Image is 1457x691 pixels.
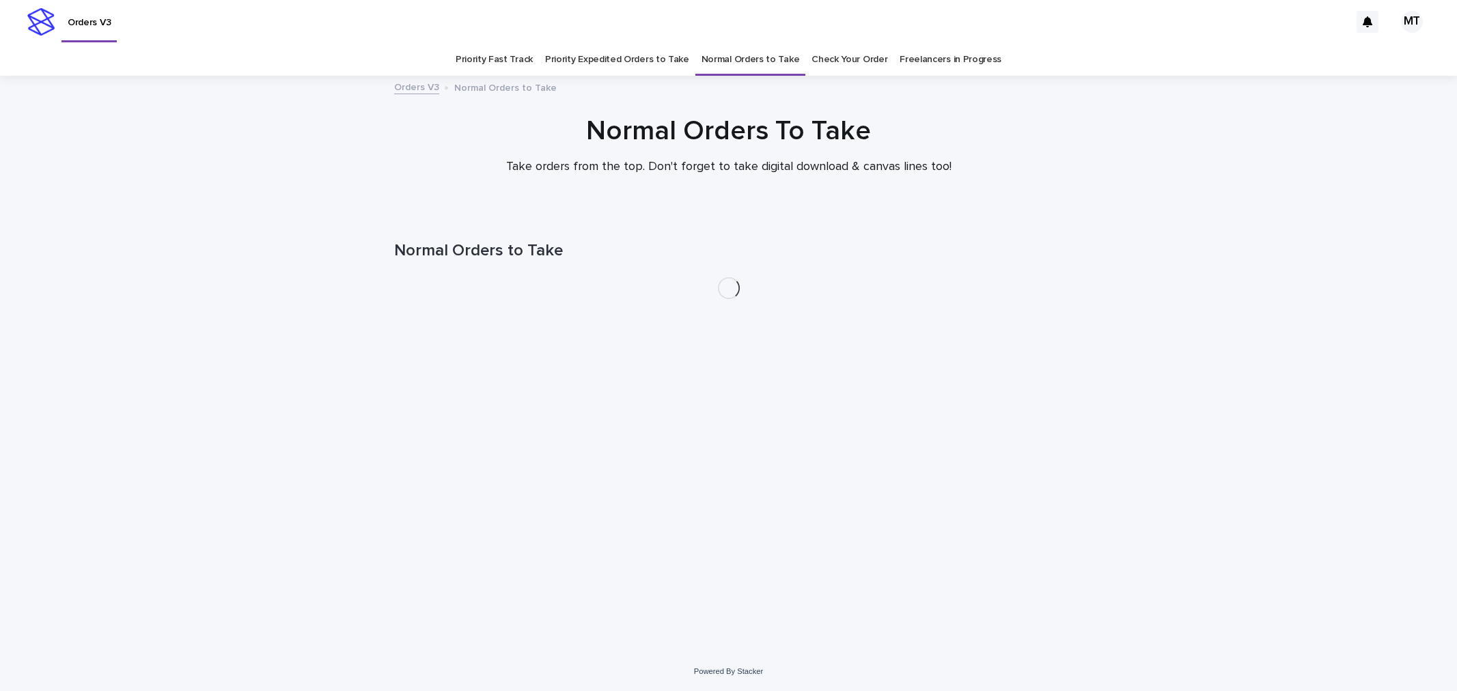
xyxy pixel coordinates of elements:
[456,44,533,76] a: Priority Fast Track
[456,160,1002,175] p: Take orders from the top. Don't forget to take digital download & canvas lines too!
[394,115,1064,147] h1: Normal Orders To Take
[394,79,439,94] a: Orders V3
[545,44,689,76] a: Priority Expedited Orders to Take
[1401,11,1423,33] div: MT
[811,44,887,76] a: Check Your Order
[394,241,1064,261] h1: Normal Orders to Take
[900,44,1001,76] a: Freelancers in Progress
[702,44,800,76] a: Normal Orders to Take
[694,667,763,675] a: Powered By Stacker
[27,8,55,36] img: stacker-logo-s-only.png
[454,79,557,94] p: Normal Orders to Take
